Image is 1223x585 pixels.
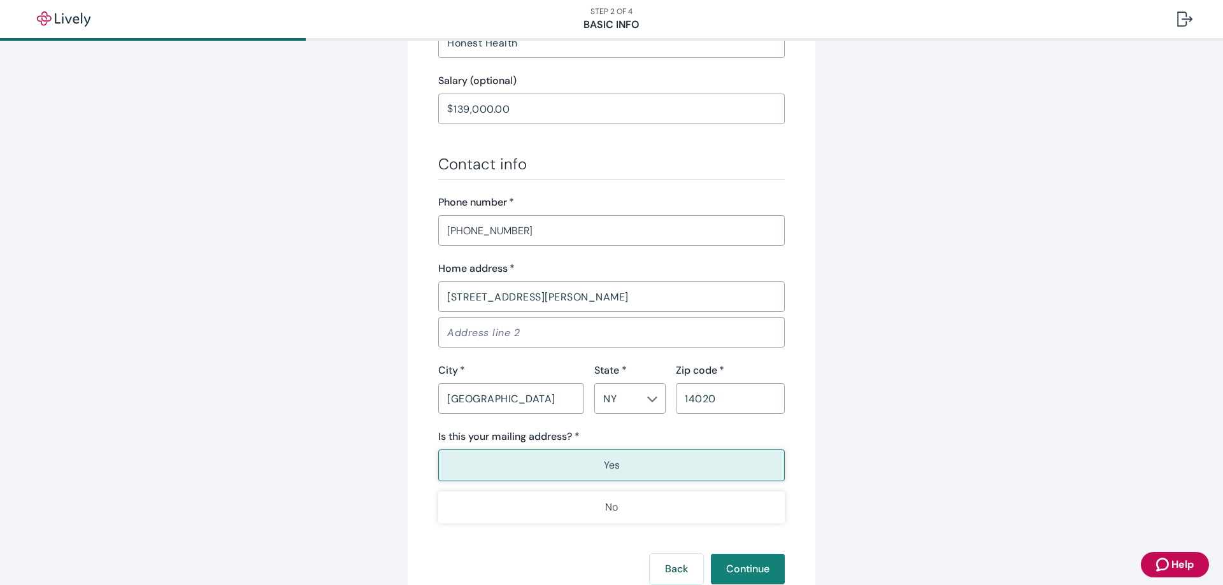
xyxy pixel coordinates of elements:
label: Phone number [438,195,514,210]
button: Log out [1167,4,1203,34]
label: City [438,363,465,378]
img: Lively [28,11,99,27]
button: Zendesk support iconHelp [1141,552,1209,577]
svg: Chevron icon [647,394,657,404]
span: Help [1171,557,1194,572]
button: Continue [711,554,785,584]
input: $0.00 [454,96,785,122]
input: Address line 2 [438,320,785,345]
button: Back [650,554,703,584]
h3: Contact info [438,155,785,174]
input: (555) 555-5555 [438,218,785,243]
input: Address line 1 [438,284,785,309]
label: State * [594,363,627,378]
svg: Zendesk support icon [1156,557,1171,572]
button: Open [646,393,659,405]
input: Zip code [676,386,785,411]
p: No [605,500,618,515]
button: No [438,491,785,523]
label: Is this your mailing address? * [438,429,580,444]
p: $ [447,101,453,116]
input: City [438,386,584,411]
input: -- [598,390,641,407]
p: Yes [604,458,620,473]
label: Home address [438,261,515,276]
label: Zip code [676,363,724,378]
button: Yes [438,449,785,481]
label: Salary (optional) [438,73,517,88]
